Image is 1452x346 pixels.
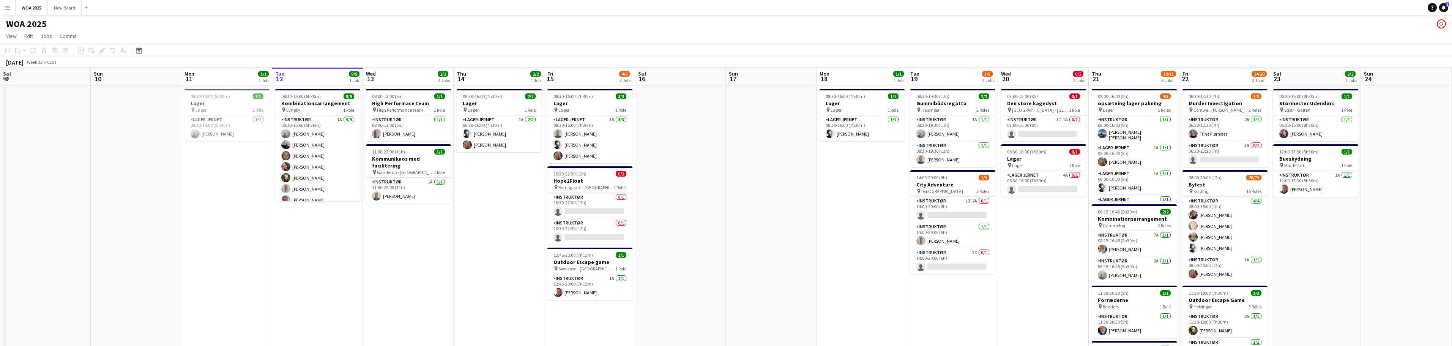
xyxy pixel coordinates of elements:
div: 1 Job [894,77,903,83]
app-card-role: Instruktør7A1/108:15-16:45 (8h30m)[PERSON_NAME] [1092,231,1177,257]
app-job-card: 08:15-16:45 (8h30m)2/2Kombinationsarrangement Gammelrøj2 RolesInstruktør7A1/108:15-16:45 (8h30m)[... [1092,204,1177,283]
div: 10:30-22:30 (12h)0/2Hope2Float Borupgaard - [GEOGRAPHIC_DATA]2 RolesInstruktør0/110:30-22:30 (12h... [547,166,632,245]
span: 9/9 [344,93,354,99]
span: 1 Role [615,266,626,272]
span: 18 [818,74,829,83]
span: 2 [1446,2,1449,7]
span: Comwell [PERSON_NAME] [1193,107,1244,113]
span: 0/2 [1073,71,1083,77]
span: Borupgaard - [GEOGRAPHIC_DATA] [558,185,613,190]
app-job-card: 12:00-17:30 (5h30m)1/1Bueskydning Middelfart1 RoleInstruktør1A1/112:00-17:30 (5h30m)[PERSON_NAME] [1273,144,1358,197]
h3: Outdoor Escape Game [1182,297,1268,303]
span: 11 [183,74,194,83]
span: Fri [547,70,553,77]
span: 12:45-20:00 (7h15m) [553,252,593,258]
span: Ganderup - [GEOGRAPHIC_DATA] [377,169,434,175]
app-card-role: Lager Jernet4A0/108:30-16:00 (7h30m) [1001,171,1086,197]
app-card-role: Instruktør2A1/106:30-13:30 (7h)Trine Flørnæss [1182,115,1268,141]
span: 2/2 [1345,71,1356,77]
app-job-card: 08:30-15:00 (6h30m)9/9Kombinationsarrangement Lyngby1 RoleInstruktør7A9/908:30-15:00 (6h30m)[PERS... [275,89,360,201]
span: Randers [1103,304,1119,310]
span: 3 Roles [1249,304,1261,310]
app-card-role: Lager Jernet1/108:30-16:00 (7h30m)[PERSON_NAME] [820,115,905,141]
h3: opsætning lager pakning [1092,100,1177,107]
app-card-role: Instruktør0/110:30-22:30 (12h) [547,193,632,219]
app-job-card: 08:30-16:00 (7h30m)0/1Lager Lager1 RoleLager Jernet4A0/108:30-16:00 (7h30m) [1001,144,1086,197]
app-card-role: Instruktør1I1A0/107:00-15:00 (8h) [1001,115,1086,141]
span: 1 Role [343,107,354,113]
span: 1 Role [1341,163,1352,168]
div: 06:30-15:00 (8h30m)1/1Stormester Udendørs Stjær - Galten1 RoleInstruktør1/106:30-15:00 (8h30m)[PE... [1273,89,1358,141]
span: 08:30-16:00 (7h30m) [553,93,593,99]
span: Lager [195,107,207,113]
span: 1 Role [434,107,445,113]
span: 1/1 [1342,149,1352,155]
span: Helsingør [1193,304,1212,310]
app-job-card: 08:00-20:00 (12h)20/23Byfest Kolding16 RolesInstruktør4/408:00-18:00 (10h)[PERSON_NAME][PERSON_NA... [1182,170,1268,283]
span: 13 [365,74,376,83]
app-card-role: Instruktør1/111:30-20:30 (9h)[PERSON_NAME] [1092,312,1177,338]
div: 2 Jobs [438,77,450,83]
span: 9/9 [349,71,359,77]
app-job-card: 14:00-20:00 (6h)1/3City Adventure [GEOGRAPHIC_DATA]3 RolesInstruktør1I2A0/114:00-20:00 (6h) Instr... [910,170,995,274]
h3: Lager [1001,155,1086,162]
app-card-role: Instruktør1I0/114:00-20:00 (6h) [910,248,995,274]
button: WOA 2025 [16,0,48,15]
span: 07:00-15:00 (8h) [1007,93,1038,99]
span: 4/6 [619,71,630,77]
span: 08:15-16:45 (8h30m) [1098,209,1137,215]
span: 08:00-20:00 (12h) [1189,175,1222,180]
span: 14:00-20:00 (6h) [916,175,947,180]
h3: Hope2Float [547,177,632,184]
app-card-role: Instruktør1/108:30-19:30 (11h)[PERSON_NAME] [910,141,995,167]
span: 2/2 [1160,209,1171,215]
span: 12:00-17:30 (5h30m) [1279,149,1319,155]
div: 1 Job [349,77,359,83]
div: 08:30-16:00 (7h30m)2/2Lager Lager1 RoleLager Jernet1A2/208:30-16:00 (7h30m)[PERSON_NAME][PERSON_N... [457,89,542,152]
h3: Outdoor Escape game [547,259,632,265]
span: 08:30-14:00 (5h30m) [191,93,230,99]
span: Wed [1001,70,1011,77]
span: 1/1 [1342,93,1352,99]
span: Thu [1092,70,1101,77]
span: Sun [94,70,103,77]
app-card-role: Instruktør1/106:30-15:00 (8h30m)[PERSON_NAME] [1273,115,1358,141]
app-job-card: 08:30-16:00 (7h30m)1/1Lager Lager1 RoleLager Jernet1/108:30-16:00 (7h30m)[PERSON_NAME] [820,89,905,141]
span: 2/2 [979,93,989,99]
app-card-role: Lager Jernet1A1/108:00-16:00 (8h)[PERSON_NAME] [1092,144,1177,169]
span: 0/2 [616,171,626,177]
app-user-avatar: René Sandager [1437,19,1446,28]
span: 11:00-22:00 (11h) [372,149,405,155]
span: Comms [60,33,77,39]
span: 3 Roles [976,188,989,194]
div: 08:30-14:00 (5h30m)1/1Lager Lager1 RoleLager Jernet1/108:30-14:00 (5h30m)[PERSON_NAME] [184,89,270,141]
app-card-role: Instruktør1/114:00-20:00 (6h)[PERSON_NAME] [910,223,995,248]
span: [GEOGRAPHIC_DATA] [921,188,963,194]
app-card-role: Instruktør0/110:30-22:30 (12h) [547,219,632,245]
div: 08:30-16:00 (7h30m)3/3Lager Lager1 RoleLager Jernet3A3/308:30-16:00 (7h30m)[PERSON_NAME][PERSON_N... [547,89,632,163]
span: 4/5 [1160,93,1171,99]
div: 08:30-19:30 (11h)2/2Gummibådsregatta Helsingør2 RolesInstruktør1A1/108:30-19:30 (11h)[PERSON_NAME... [910,89,995,167]
span: Thu [457,70,466,77]
span: Lager [468,107,479,113]
div: 11:30-20:30 (9h)1/1Forræderne Randers1 RoleInstruktør1/111:30-20:30 (9h)[PERSON_NAME] [1092,286,1177,338]
span: 1/1 [1160,290,1171,296]
span: 2/2 [525,93,536,99]
app-job-card: 08:00-16:00 (8h)4/5opsætning lager pakning Lager5 RolesInstruktør1/108:00-16:00 (8h)[PERSON_NAME]... [1092,89,1177,201]
span: Sat [638,70,646,77]
span: 08:30-16:00 (7h30m) [463,93,502,99]
span: 2 Roles [1158,223,1171,228]
span: 11:30-19:00 (7h30m) [1189,290,1228,296]
div: 1 Job [259,77,268,83]
span: 06:30-13:30 (7h) [1189,93,1219,99]
h3: Lager [457,100,542,107]
h1: WOA 2025 [6,18,47,30]
span: 16 Roles [1246,188,1261,194]
h3: Kombinationsarrangement [275,100,360,107]
span: Mon [820,70,829,77]
app-job-card: 07:00-15:00 (8h)0/1Den store kagedyst [GEOGRAPHIC_DATA] - [GEOGRAPHIC_DATA]1 RoleInstruktør1I1A0/... [1001,89,1086,141]
a: Jobs [38,31,55,41]
span: 1/1 [616,252,626,258]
